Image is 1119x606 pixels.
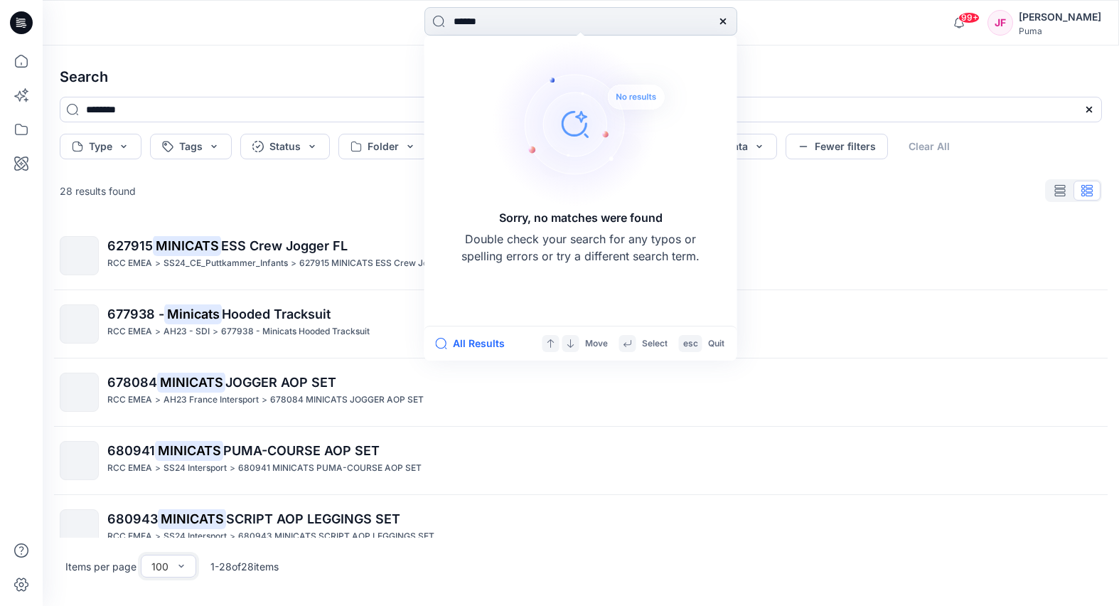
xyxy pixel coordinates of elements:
[238,529,434,544] p: 680943 MINICATS SCRIPT AOP LEGGINGS SET
[221,238,348,253] span: ESS Crew Jogger FL
[164,461,227,476] p: SS24 Intersport
[107,443,155,458] span: 680941
[240,134,330,159] button: Status
[987,10,1013,36] div: JF
[164,304,222,324] mark: Minicats
[155,324,161,339] p: >
[238,461,422,476] p: 680941 MINICATS PUMA-COURSE AOP SET
[164,393,259,408] p: AH23 France Intersport
[262,393,267,408] p: >
[51,228,1110,284] a: 627915MINICATSESS Crew Jogger FLRCC EMEA>SS24_CE_Puttkammer_Infants>627915 MINICATS ESS Crew Jogg...
[436,335,514,352] button: All Results
[958,12,980,23] span: 99+
[51,364,1110,420] a: 678084MINICATSJOGGER AOP SETRCC EMEA>AH23 France Intersport>678084 MINICATS JOGGER AOP SET
[107,529,152,544] p: RCC EMEA
[60,184,136,198] p: 28 results found
[210,559,279,574] p: 1 - 28 of 28 items
[226,511,400,526] span: SCRIPT AOP LEGGINGS SET
[155,529,161,544] p: >
[51,432,1110,489] a: 680941MINICATSPUMA-COURSE AOP SETRCC EMEA>SS24 Intersport>680941 MINICATS PUMA-COURSE AOP SET
[299,256,459,271] p: 627915 MINICATS ESS Crew Jogger FL
[1019,9,1101,26] div: [PERSON_NAME]
[107,324,152,339] p: RCC EMEA
[493,38,692,209] img: Sorry, no matches were found
[338,134,428,159] button: Folder
[460,230,702,265] p: Double check your search for any typos or spelling errors or try a different search term.
[164,256,288,271] p: SS24_CE_Puttkammer_Infants
[51,501,1110,557] a: 680943MINICATSSCRIPT AOP LEGGINGS SETRCC EMEA>SS24 Intersport>680943 MINICATS SCRIPT AOP LEGGINGS...
[164,529,227,544] p: SS24 Intersport
[270,393,424,408] p: 678084 MINICATS JOGGER AOP SET
[1019,26,1101,36] div: Puma
[48,57,1113,97] h4: Search
[60,134,141,159] button: Type
[51,296,1110,352] a: 677938 -MinicatsHooded TracksuitRCC EMEA>AH23 - SDI>677938 - Minicats Hooded Tracksuit
[213,324,218,339] p: >
[150,134,232,159] button: Tags
[107,256,152,271] p: RCC EMEA
[155,440,223,460] mark: MINICATS
[230,461,235,476] p: >
[107,307,164,321] span: 677938 -
[155,461,161,476] p: >
[585,336,608,351] p: Move
[642,336,668,351] p: Select
[164,324,210,339] p: AH23 - SDI
[107,238,153,253] span: 627915
[157,372,225,392] mark: MINICATS
[155,393,161,408] p: >
[107,375,157,390] span: 678084
[107,461,152,476] p: RCC EMEA
[107,393,152,408] p: RCC EMEA
[221,324,370,339] p: 677938 - Minicats Hooded Tracksuit
[223,443,380,458] span: PUMA-COURSE AOP SET
[107,511,158,526] span: 680943
[225,375,336,390] span: JOGGER AOP SET
[155,256,161,271] p: >
[683,336,698,351] p: esc
[65,559,136,574] p: Items per page
[708,336,724,351] p: Quit
[222,307,331,321] span: Hooded Tracksuit
[499,209,663,226] h5: Sorry, no matches were found
[291,256,296,271] p: >
[153,235,221,255] mark: MINICATS
[786,134,888,159] button: Fewer filters
[230,529,235,544] p: >
[151,559,168,574] div: 100
[158,509,226,528] mark: MINICATS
